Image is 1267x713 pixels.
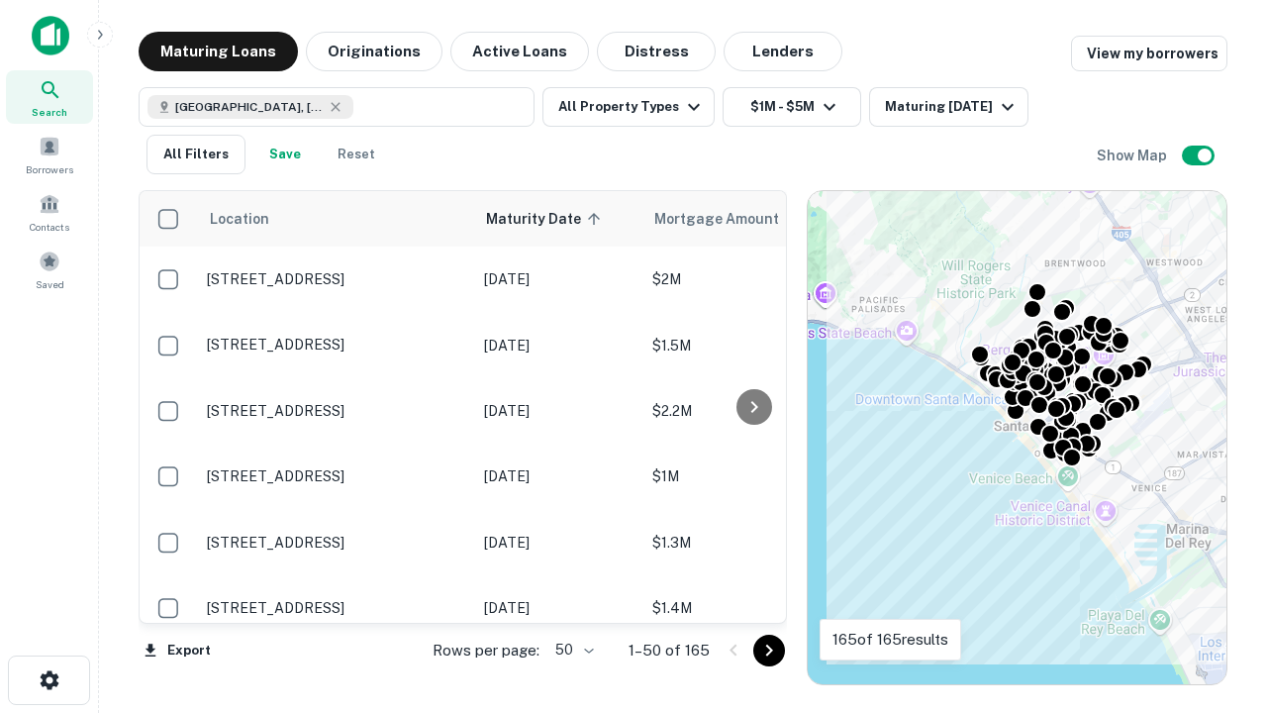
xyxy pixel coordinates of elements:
th: Maturity Date [474,191,642,247]
span: Saved [36,276,64,292]
p: $2M [652,268,850,290]
p: [STREET_ADDRESS] [207,336,464,354]
a: Contacts [6,185,93,239]
th: Mortgage Amount [642,191,860,247]
div: 0 0 [808,191,1226,684]
span: Search [32,104,67,120]
p: [STREET_ADDRESS] [207,402,464,420]
p: $1.4M [652,597,850,619]
span: Borrowers [26,161,73,177]
p: 1–50 of 165 [629,639,710,662]
h6: Show Map [1097,145,1170,166]
iframe: Chat Widget [1168,555,1267,650]
span: Contacts [30,219,69,235]
a: View my borrowers [1071,36,1227,71]
div: Maturing [DATE] [885,95,1020,119]
p: Rows per page: [433,639,539,662]
p: [DATE] [484,597,633,619]
p: [STREET_ADDRESS] [207,534,464,552]
p: [DATE] [484,268,633,290]
button: Active Loans [450,32,589,71]
button: Go to next page [753,635,785,666]
button: $1M - $5M [723,87,861,127]
span: [GEOGRAPHIC_DATA], [GEOGRAPHIC_DATA], [GEOGRAPHIC_DATA] [175,98,324,116]
th: Location [197,191,474,247]
a: Borrowers [6,128,93,181]
p: [DATE] [484,400,633,422]
button: Distress [597,32,716,71]
button: Originations [306,32,442,71]
span: Location [209,207,269,231]
button: Export [139,636,216,665]
button: Save your search to get updates of matches that match your search criteria. [253,135,317,174]
p: [DATE] [484,532,633,554]
img: capitalize-icon.png [32,16,69,55]
p: [DATE] [484,465,633,487]
button: Lenders [724,32,842,71]
p: [STREET_ADDRESS] [207,599,464,617]
button: All Filters [146,135,245,174]
p: 165 of 165 results [832,628,948,652]
p: $1.3M [652,532,850,554]
button: [GEOGRAPHIC_DATA], [GEOGRAPHIC_DATA], [GEOGRAPHIC_DATA] [139,87,535,127]
button: Reset [325,135,388,174]
a: Search [6,70,93,124]
p: [DATE] [484,335,633,356]
a: Saved [6,243,93,296]
p: [STREET_ADDRESS] [207,270,464,288]
button: Maturing [DATE] [869,87,1028,127]
div: 50 [547,636,597,664]
button: All Property Types [542,87,715,127]
p: [STREET_ADDRESS] [207,467,464,485]
button: Maturing Loans [139,32,298,71]
p: $1M [652,465,850,487]
span: Mortgage Amount [654,207,805,231]
p: $1.5M [652,335,850,356]
p: $2.2M [652,400,850,422]
span: Maturity Date [486,207,607,231]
